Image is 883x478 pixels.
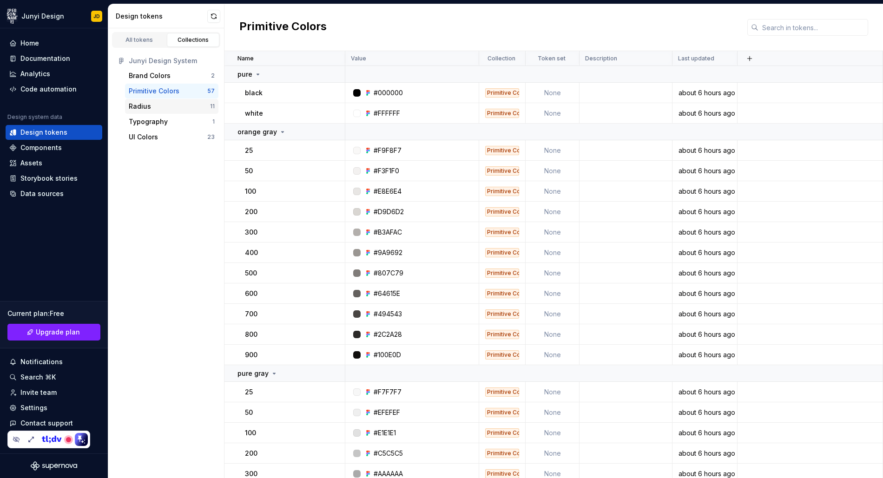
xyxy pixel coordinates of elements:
a: Storybook stories [6,171,102,186]
div: about 6 hours ago [673,387,737,397]
p: 200 [245,449,257,458]
div: about 6 hours ago [673,228,737,237]
p: Description [585,55,617,62]
div: 23 [207,133,215,141]
p: 400 [245,248,258,257]
p: black [245,88,263,98]
div: #C5C5C5 [374,449,403,458]
div: Contact support [20,419,73,428]
p: 100 [245,187,256,196]
div: 1 [212,118,215,125]
div: Primitive Colors [485,207,519,216]
a: Assets [6,156,102,170]
p: 900 [245,350,257,360]
div: Code automation [20,85,77,94]
p: 500 [245,268,257,278]
div: Current plan : Free [7,309,100,318]
button: Primitive Colors57 [125,84,218,98]
td: None [526,181,580,202]
div: about 6 hours ago [673,350,737,360]
div: All tokens [116,36,163,44]
button: Contact support [6,416,102,431]
p: Token set [538,55,566,62]
div: Junyi Design [21,12,64,21]
p: 300 [245,228,257,237]
div: #EFEFEF [374,408,400,417]
div: #494543 [374,309,402,319]
div: Radius [129,102,151,111]
a: Data sources [6,186,102,201]
p: Last updated [678,55,714,62]
p: Name [237,55,254,62]
div: #E1E1E1 [374,428,396,438]
div: Primitive Colors [485,330,519,339]
p: orange gray [237,127,277,137]
button: Radius11 [125,99,218,114]
p: 700 [245,309,257,319]
div: about 6 hours ago [673,248,737,257]
div: Primitive Colors [485,187,519,196]
td: None [526,324,580,345]
td: None [526,345,580,365]
div: about 6 hours ago [673,207,737,216]
div: Primitive Colors [485,88,519,98]
div: about 6 hours ago [673,408,737,417]
div: Analytics [20,69,50,79]
a: Settings [6,400,102,415]
button: Help [6,431,102,446]
div: #E8E6E4 [374,187,402,196]
div: 2 [211,72,215,79]
div: about 6 hours ago [673,109,737,118]
div: Assets [20,158,42,168]
div: about 6 hours ago [673,268,737,278]
button: Brand Colors2 [125,68,218,83]
div: Primitive Colors [485,109,519,118]
div: Primitive Colors [485,248,519,257]
a: UI Colors23 [125,130,218,144]
td: None [526,140,580,161]
button: Search ⌘K [6,370,102,385]
div: #64615E [374,289,400,298]
div: Primitive Colors [485,428,519,438]
div: Primitive Colors [485,449,519,458]
div: [PERSON_NAME] [7,11,18,22]
td: None [526,443,580,464]
a: Components [6,140,102,155]
div: about 6 hours ago [673,428,737,438]
td: None [526,304,580,324]
div: #D9D6D2 [374,207,404,216]
p: 800 [245,330,257,339]
button: Typography1 [125,114,218,129]
div: Home [20,39,39,48]
p: 50 [245,166,253,176]
p: 600 [245,289,257,298]
a: Invite team [6,385,102,400]
div: Settings [20,403,47,413]
td: None [526,83,580,103]
p: 100 [245,428,256,438]
div: #100E0D [374,350,401,360]
input: Search in tokens... [758,19,868,36]
a: Code automation [6,82,102,97]
div: Notifications [20,357,63,367]
td: None [526,103,580,124]
a: Supernova Logo [31,461,77,471]
p: Value [351,55,366,62]
div: Design system data [7,113,62,121]
div: Documentation [20,54,70,63]
div: Brand Colors [129,71,171,80]
p: 200 [245,207,257,216]
div: Primitive Colors [485,228,519,237]
div: #F3F1F0 [374,166,399,176]
div: Storybook stories [20,174,78,183]
div: Invite team [20,388,57,397]
td: None [526,423,580,443]
td: None [526,402,580,423]
a: Documentation [6,51,102,66]
div: about 6 hours ago [673,146,737,155]
div: #F9F8F7 [374,146,402,155]
div: JD [93,13,100,20]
